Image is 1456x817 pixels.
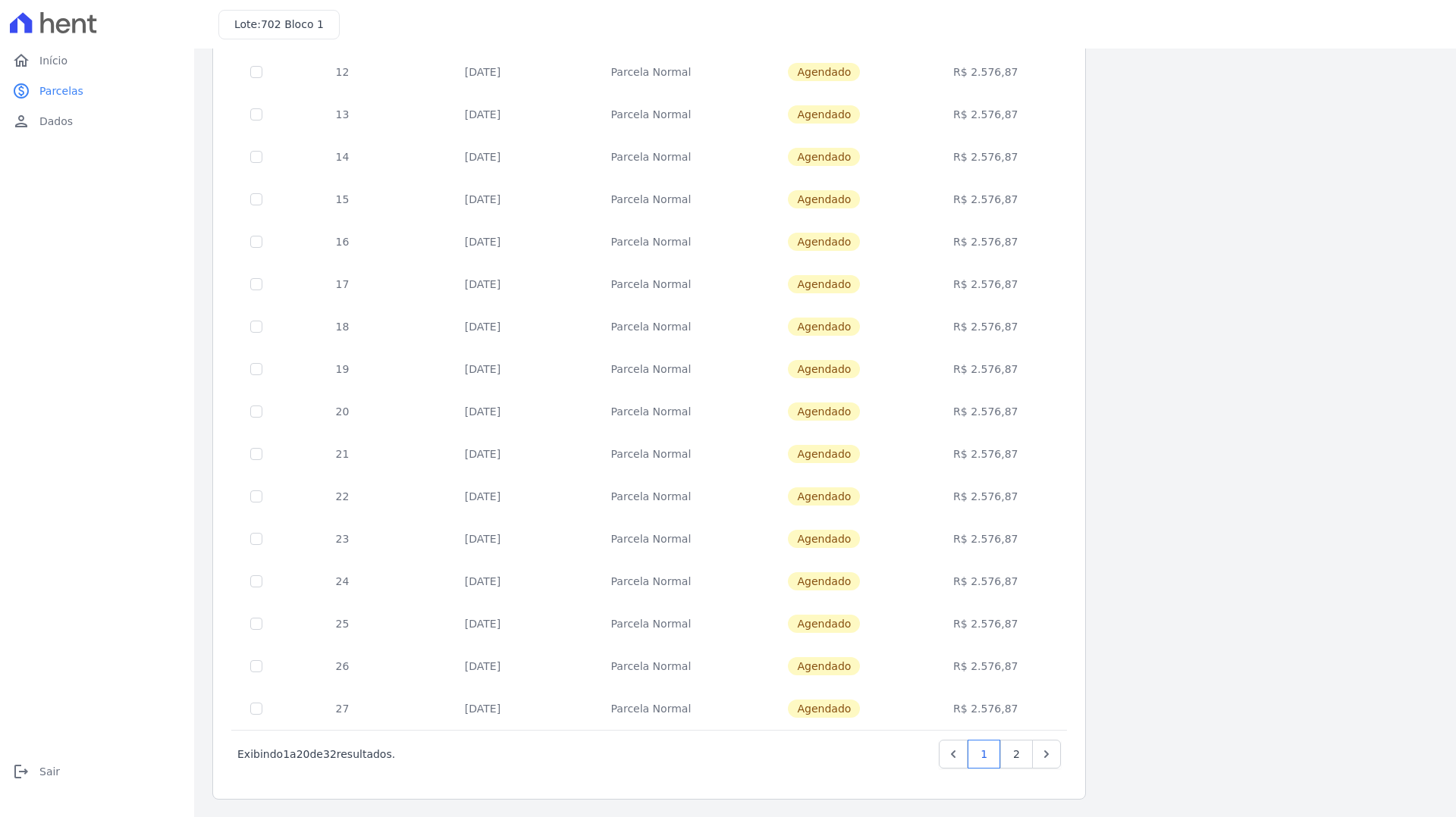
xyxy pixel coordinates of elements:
[908,560,1064,603] td: R$ 2.576,87
[12,82,30,100] i: paid
[561,518,741,560] td: Parcela Normal
[908,687,1064,730] td: R$ 2.576,87
[908,93,1064,136] td: R$ 2.576,87
[788,318,860,336] span: Agendado
[788,105,860,124] span: Agendado
[788,402,860,421] span: Agendado
[561,93,741,136] td: Parcela Normal
[6,76,188,106] a: paidParcelas
[561,433,741,475] td: Parcela Normal
[788,700,860,718] span: Agendado
[561,603,741,645] td: Parcela Normal
[908,263,1064,305] td: R$ 2.576,87
[404,348,561,390] td: [DATE]
[281,603,404,645] td: 25
[561,687,741,730] td: Parcela Normal
[404,178,561,221] td: [DATE]
[788,275,860,293] span: Agendado
[404,645,561,687] td: [DATE]
[234,17,324,33] h3: Lote:
[788,530,860,548] span: Agendado
[1032,740,1061,768] a: Next
[561,645,741,687] td: Parcela Normal
[404,93,561,136] td: [DATE]
[561,221,741,263] td: Parcela Normal
[281,390,404,433] td: 20
[788,572,860,590] span: Agendado
[12,762,30,781] i: logout
[908,390,1064,433] td: R$ 2.576,87
[908,348,1064,390] td: R$ 2.576,87
[404,305,561,348] td: [DATE]
[404,51,561,93] td: [DATE]
[281,348,404,390] td: 19
[323,748,337,760] span: 32
[39,53,67,68] span: Início
[281,560,404,603] td: 24
[788,233,860,251] span: Agendado
[12,52,30,70] i: home
[404,560,561,603] td: [DATE]
[404,390,561,433] td: [DATE]
[788,360,860,378] span: Agendado
[404,221,561,263] td: [DATE]
[908,433,1064,475] td: R$ 2.576,87
[283,748,290,760] span: 1
[39,114,73,129] span: Dados
[788,615,860,633] span: Agendado
[939,740,968,768] a: Previous
[6,45,188,76] a: homeInício
[968,740,1000,768] a: 1
[561,305,741,348] td: Parcela Normal
[788,487,860,506] span: Agendado
[908,51,1064,93] td: R$ 2.576,87
[908,603,1064,645] td: R$ 2.576,87
[404,475,561,518] td: [DATE]
[281,51,404,93] td: 12
[261,18,324,30] span: 702 Bloco 1
[908,475,1064,518] td: R$ 2.576,87
[561,136,741,178] td: Parcela Normal
[281,645,404,687] td: 26
[788,63,860,81] span: Agendado
[237,747,395,762] p: Exibindo a de resultados.
[404,603,561,645] td: [DATE]
[1000,740,1033,768] a: 2
[561,263,741,305] td: Parcela Normal
[561,560,741,603] td: Parcela Normal
[908,305,1064,348] td: R$ 2.576,87
[561,348,741,390] td: Parcela Normal
[12,112,30,130] i: person
[281,263,404,305] td: 17
[281,178,404,221] td: 15
[39,83,83,99] span: Parcelas
[281,93,404,136] td: 13
[297,748,310,760] span: 20
[404,687,561,730] td: [DATE]
[404,136,561,178] td: [DATE]
[908,221,1064,263] td: R$ 2.576,87
[404,433,561,475] td: [DATE]
[6,756,188,787] a: logoutSair
[281,221,404,263] td: 16
[6,106,188,136] a: personDados
[788,657,860,675] span: Agendado
[404,518,561,560] td: [DATE]
[39,764,60,779] span: Sair
[281,518,404,560] td: 23
[908,136,1064,178] td: R$ 2.576,87
[788,148,860,166] span: Agendado
[908,178,1064,221] td: R$ 2.576,87
[281,433,404,475] td: 21
[281,687,404,730] td: 27
[281,305,404,348] td: 18
[788,190,860,208] span: Agendado
[788,445,860,463] span: Agendado
[561,475,741,518] td: Parcela Normal
[908,645,1064,687] td: R$ 2.576,87
[561,390,741,433] td: Parcela Normal
[281,136,404,178] td: 14
[281,475,404,518] td: 22
[404,263,561,305] td: [DATE]
[908,518,1064,560] td: R$ 2.576,87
